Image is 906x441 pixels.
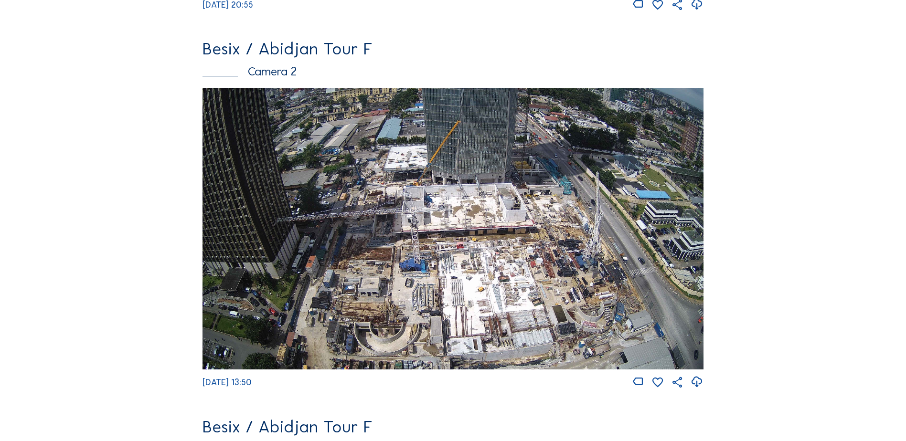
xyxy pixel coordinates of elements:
div: Besix / Abidjan Tour F [203,418,703,435]
img: Image [203,88,703,369]
span: [DATE] 13:50 [203,377,252,388]
div: Camera 2 [203,65,703,77]
div: Besix / Abidjan Tour F [203,40,703,57]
